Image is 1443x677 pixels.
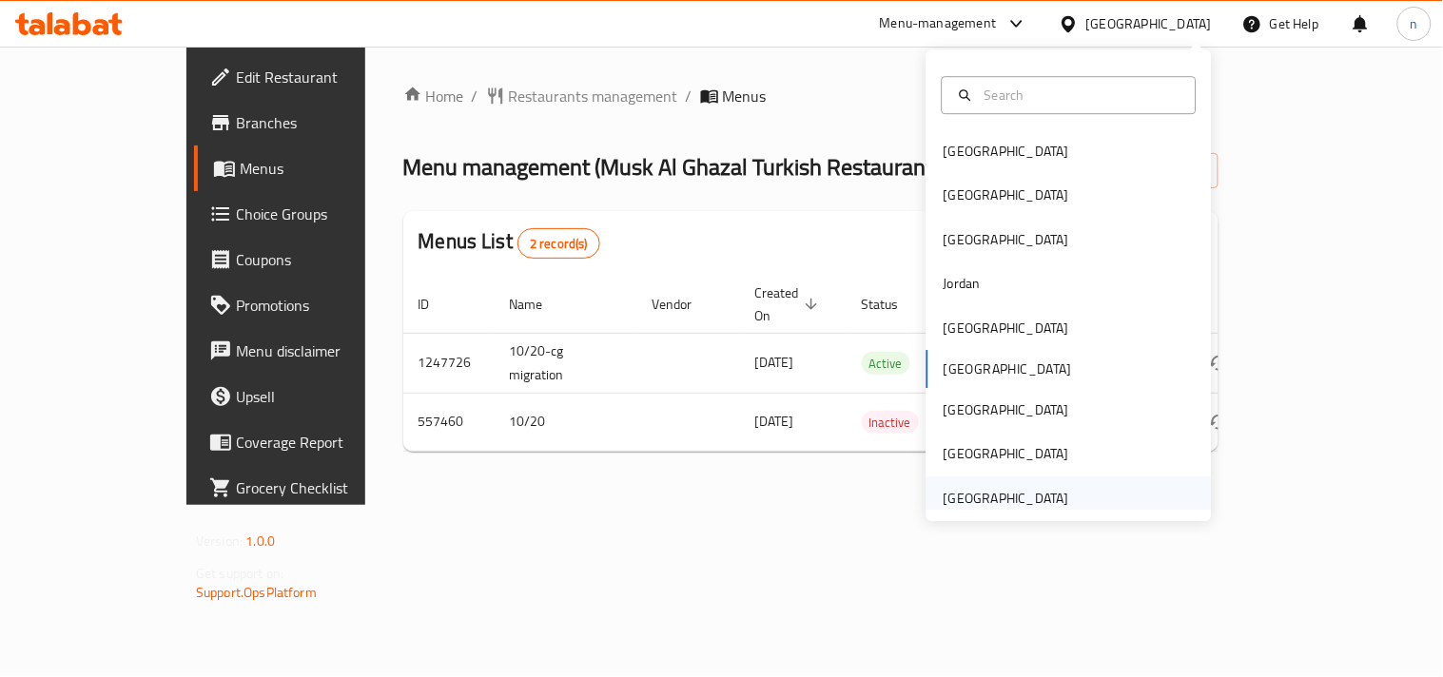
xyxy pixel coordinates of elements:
a: Grocery Checklist [194,465,427,511]
a: Edit Restaurant [194,54,427,100]
table: enhanced table [403,276,1349,452]
a: Home [403,85,464,107]
div: [GEOGRAPHIC_DATA] [944,318,1069,338]
a: Choice Groups [194,191,427,237]
div: Menu-management [880,12,997,35]
input: Search [977,85,1184,106]
div: [GEOGRAPHIC_DATA] [944,399,1069,420]
span: Get support on: [196,561,283,586]
a: Menu disclaimer [194,328,427,374]
span: Status [862,293,924,316]
span: Menu disclaimer [236,339,412,362]
span: Menus [723,85,767,107]
span: Upsell [236,385,412,408]
a: Support.OpsPlatform [196,580,317,605]
div: Jordan [944,273,981,294]
span: Inactive [862,412,919,434]
span: Menu management ( Musk Al Ghazal Turkish Restaurant ) [403,145,940,188]
td: 557460 [403,393,495,451]
div: [GEOGRAPHIC_DATA] [944,141,1069,162]
td: 10/20 [495,393,637,451]
a: Promotions [194,282,427,328]
span: Promotions [236,294,412,317]
span: 2 record(s) [518,235,599,253]
span: Coverage Report [236,431,412,454]
span: Choice Groups [236,203,412,225]
span: 1.0.0 [245,529,275,553]
li: / [686,85,692,107]
span: Active [862,353,910,375]
div: Active [862,352,910,375]
div: Total records count [517,228,600,259]
nav: breadcrumb [403,85,1219,107]
span: [DATE] [755,350,794,375]
a: Branches [194,100,427,145]
a: Coverage Report [194,419,427,465]
span: Vendor [653,293,717,316]
div: [GEOGRAPHIC_DATA] [944,185,1069,206]
div: [GEOGRAPHIC_DATA] [944,444,1069,465]
a: Restaurants management [486,85,678,107]
div: [GEOGRAPHIC_DATA] [944,229,1069,250]
span: ID [419,293,455,316]
div: [GEOGRAPHIC_DATA] [1086,13,1212,34]
div: Inactive [862,411,919,434]
span: Restaurants management [509,85,678,107]
li: / [472,85,478,107]
span: Menus [240,157,412,180]
span: Branches [236,111,412,134]
td: 10/20-cg migration [495,333,637,393]
span: Version: [196,529,243,553]
td: 1247726 [403,333,495,393]
a: Coupons [194,237,427,282]
span: Created On [755,281,824,327]
a: Upsell [194,374,427,419]
a: Menus [194,145,427,191]
span: [DATE] [755,409,794,434]
div: [GEOGRAPHIC_DATA] [944,488,1069,509]
h2: Menus List [419,227,600,259]
span: Name [510,293,568,316]
span: Grocery Checklist [236,476,412,499]
span: Coupons [236,248,412,271]
span: n [1411,13,1418,34]
span: Edit Restaurant [236,66,412,88]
